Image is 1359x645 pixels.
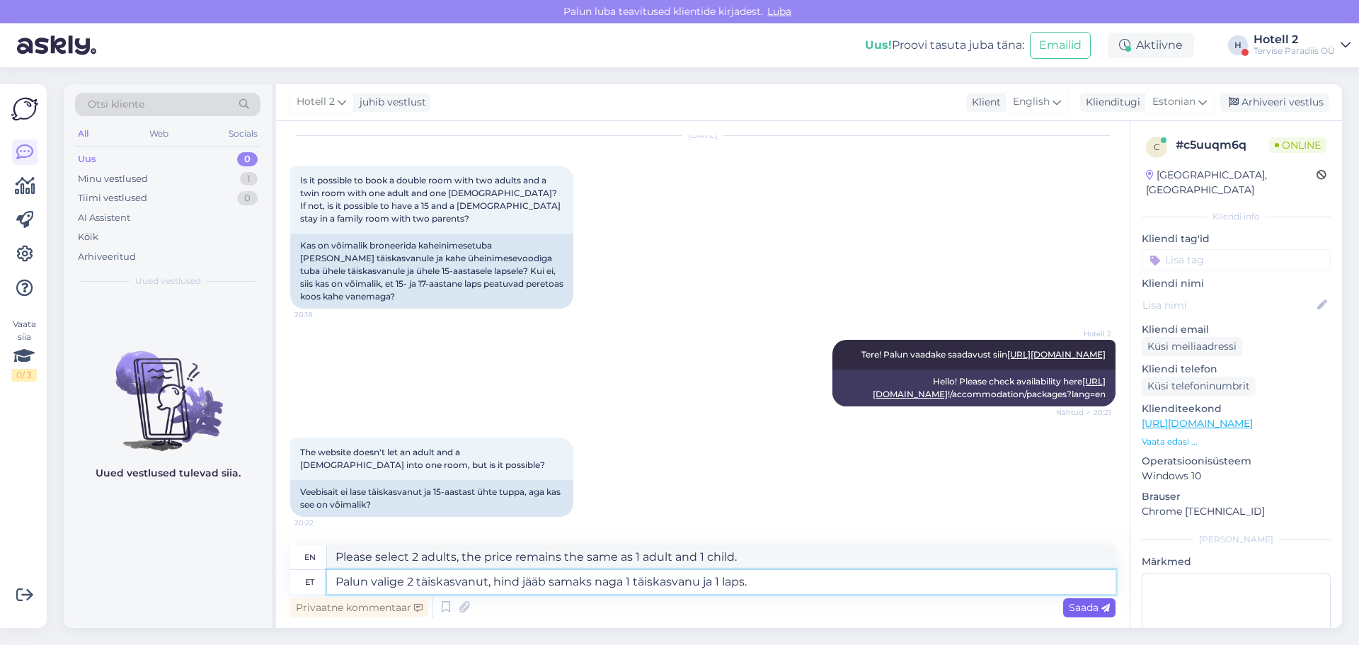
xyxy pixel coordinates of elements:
span: Luba [763,5,796,18]
p: Kliendi telefon [1142,362,1331,377]
button: Emailid [1030,32,1091,59]
span: c [1154,142,1160,152]
div: [DATE] [290,129,1116,142]
div: Minu vestlused [78,172,148,186]
div: Küsi meiliaadressi [1142,337,1242,356]
div: 0 [237,152,258,166]
span: 20:22 [294,518,348,528]
p: Kliendi tag'id [1142,232,1331,246]
p: Operatsioonisüsteem [1142,454,1331,469]
p: Klienditeekond [1142,401,1331,416]
p: Kliendi nimi [1142,276,1331,291]
span: Online [1269,137,1326,153]
div: en [304,545,316,569]
span: Estonian [1152,94,1195,110]
div: Kõik [78,230,98,244]
span: Nähtud ✓ 20:21 [1056,407,1111,418]
p: Kliendi email [1142,322,1331,337]
div: Tiimi vestlused [78,191,147,205]
img: Askly Logo [11,96,38,122]
textarea: Palun valige 2 täiskasvanut, hind jääb samaks naga 1 täiskasvanu ja 1 laps. [327,570,1116,594]
span: 20:18 [294,309,348,320]
span: The website doesn't let an adult and a [DEMOGRAPHIC_DATA] into one room, but is it possible? [300,447,545,470]
span: English [1013,94,1050,110]
span: Hotell 2 [297,94,335,110]
span: Otsi kliente [88,97,144,112]
div: Hotell 2 [1254,34,1335,45]
p: Brauser [1142,489,1331,504]
p: Märkmed [1142,554,1331,569]
div: [GEOGRAPHIC_DATA], [GEOGRAPHIC_DATA] [1146,168,1317,198]
span: Hotell 2 [1058,329,1111,339]
div: Aktiivne [1108,33,1194,58]
span: Tere! Palun vaadake saadavust siin [861,349,1106,360]
a: Hotell 2Tervise Paradiis OÜ [1254,34,1351,57]
div: Vaata siia [11,318,37,382]
div: Tervise Paradiis OÜ [1254,45,1335,57]
div: Uus [78,152,96,166]
div: juhib vestlust [354,95,426,110]
div: et [305,570,314,594]
div: Web [147,125,171,143]
a: [URL][DOMAIN_NAME] [1142,417,1253,430]
p: Windows 10 [1142,469,1331,484]
a: [URL][DOMAIN_NAME] [1007,349,1106,360]
div: Privaatne kommentaar [290,598,428,617]
div: 0 [237,191,258,205]
div: All [75,125,91,143]
div: Arhiveeri vestlus [1220,93,1329,112]
div: Veebisait ei lase täiskasvanut ja 15-aastast ühte tuppa, aga kas see on võimalik? [290,480,573,517]
div: Klienditugi [1080,95,1140,110]
div: Hello! Please check availability here !/accommodation/packages?lang=en [832,370,1116,406]
input: Lisa nimi [1142,297,1314,313]
div: Klient [966,95,1001,110]
div: 0 / 3 [11,369,37,382]
div: # c5uuqm6q [1176,137,1269,154]
div: Küsi telefoninumbrit [1142,377,1256,396]
p: Chrome [TECHNICAL_ID] [1142,504,1331,519]
img: No chats [64,326,272,453]
textarea: Please select 2 adults, the price remains the same as 1 adult and 1 child. [327,545,1116,569]
div: Arhiveeritud [78,250,136,264]
div: Kliendi info [1142,210,1331,223]
div: 1 [240,172,258,186]
input: Lisa tag [1142,249,1331,270]
p: Uued vestlused tulevad siia. [96,466,241,481]
span: Saada [1069,601,1110,614]
span: Uued vestlused [135,275,201,287]
b: Uus! [865,38,892,52]
span: Is it possible to book a double room with two adults and a twin room with one adult and one [DEMO... [300,175,563,224]
p: Vaata edasi ... [1142,435,1331,448]
div: [PERSON_NAME] [1142,533,1331,546]
div: AI Assistent [78,211,130,225]
div: Socials [226,125,260,143]
div: Kas on võimalik broneerida kaheinimesetuba [PERSON_NAME] täiskasvanule ja kahe üheinimesevoodiga ... [290,234,573,309]
div: Proovi tasuta juba täna: [865,37,1024,54]
div: H [1228,35,1248,55]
